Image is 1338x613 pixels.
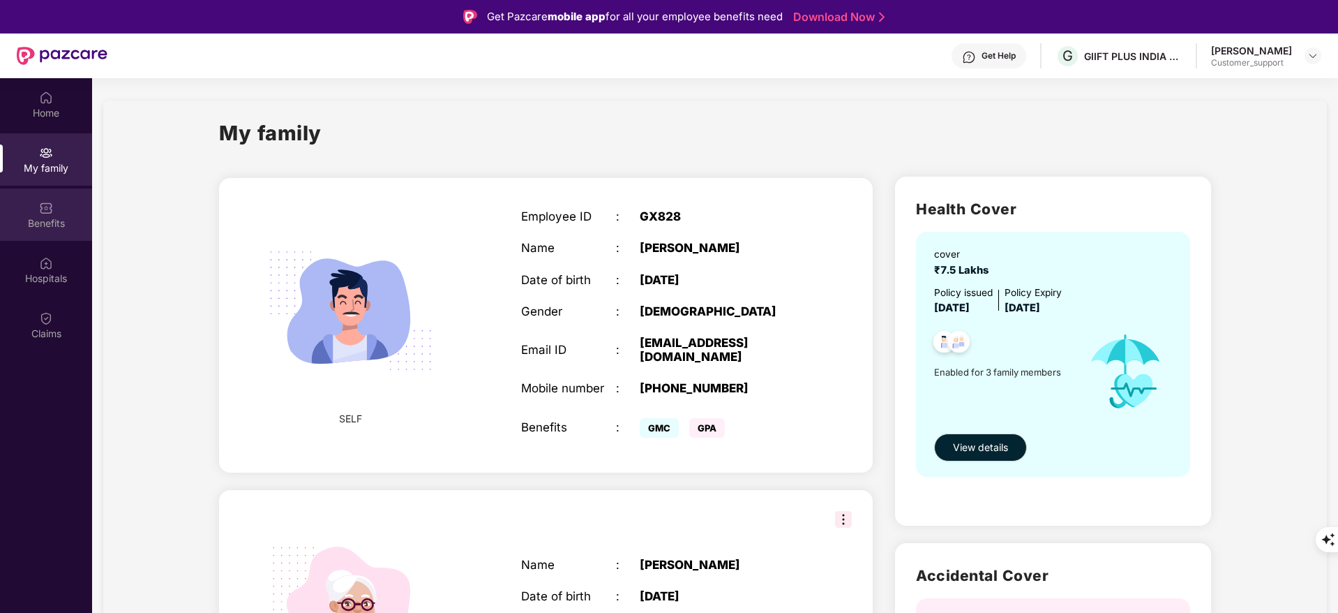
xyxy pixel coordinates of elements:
[793,10,880,24] a: Download Now
[640,589,806,603] div: [DATE]
[39,146,53,160] img: svg+xml;base64,PHN2ZyB3aWR0aD0iMjAiIGhlaWdodD0iMjAiIHZpZXdCb3g9IjAgMCAyMCAyMCIgZmlsbD0ibm9uZSIgeG...
[640,209,806,223] div: GX828
[934,365,1074,379] span: Enabled for 3 family members
[640,304,806,318] div: [DEMOGRAPHIC_DATA]
[640,558,806,572] div: [PERSON_NAME]
[521,209,616,223] div: Employee ID
[548,10,606,23] strong: mobile app
[616,589,640,603] div: :
[521,558,616,572] div: Name
[616,273,640,287] div: :
[521,273,616,287] div: Date of birth
[39,91,53,105] img: svg+xml;base64,PHN2ZyBpZD0iSG9tZSIgeG1sbnM9Imh0dHA6Ly93d3cudzMub3JnLzIwMDAvc3ZnIiB3aWR0aD0iMjAiIG...
[39,201,53,215] img: svg+xml;base64,PHN2ZyBpZD0iQmVuZWZpdHMiIHhtbG5zPSJodHRwOi8vd3d3LnczLm9yZy8yMDAwL3N2ZyIgd2lkdGg9Ij...
[463,10,477,24] img: Logo
[934,302,970,314] span: [DATE]
[521,381,616,395] div: Mobile number
[640,418,679,438] span: GMC
[879,10,885,24] img: Stroke
[982,50,1016,61] div: Get Help
[219,117,322,149] h1: My family
[640,241,806,255] div: [PERSON_NAME]
[521,343,616,357] div: Email ID
[640,381,806,395] div: [PHONE_NUMBER]
[616,209,640,223] div: :
[934,247,994,263] div: cover
[521,420,616,434] div: Benefits
[640,273,806,287] div: [DATE]
[1211,44,1292,57] div: [PERSON_NAME]
[487,8,783,25] div: Get Pazcare for all your employee benefits need
[1074,317,1177,427] img: icon
[39,256,53,270] img: svg+xml;base64,PHN2ZyBpZD0iSG9zcGl0YWxzIiB4bWxucz0iaHR0cDovL3d3dy53My5vcmcvMjAwMC9zdmciIHdpZHRoPS...
[934,434,1027,461] button: View details
[616,558,640,572] div: :
[39,311,53,325] img: svg+xml;base64,PHN2ZyBpZD0iQ2xhaW0iIHhtbG5zPSJodHRwOi8vd3d3LnczLm9yZy8yMDAwL3N2ZyIgd2lkdGg9IjIwIi...
[689,418,725,438] span: GPA
[616,381,640,395] div: :
[916,198,1190,221] h2: Health Cover
[927,327,961,361] img: svg+xml;base64,PHN2ZyB4bWxucz0iaHR0cDovL3d3dy53My5vcmcvMjAwMC9zdmciIHdpZHRoPSI0OC45NDMiIGhlaWdodD...
[1084,50,1182,63] div: GIIFT PLUS INDIA PRIVATE LIMITED
[953,440,1008,455] span: View details
[640,336,806,364] div: [EMAIL_ADDRESS][DOMAIN_NAME]
[934,264,994,276] span: ₹7.5 Lakhs
[521,304,616,318] div: Gender
[1005,286,1062,301] div: Policy Expiry
[616,420,640,434] div: :
[521,241,616,255] div: Name
[1307,50,1318,61] img: svg+xml;base64,PHN2ZyBpZD0iRHJvcGRvd24tMzJ4MzIiIHhtbG5zPSJodHRwOi8vd3d3LnczLm9yZy8yMDAwL3N2ZyIgd2...
[1062,47,1073,64] span: G
[616,343,640,357] div: :
[521,589,616,603] div: Date of birth
[616,241,640,255] div: :
[1211,57,1292,68] div: Customer_support
[616,304,640,318] div: :
[934,286,993,301] div: Policy issued
[1005,302,1040,314] span: [DATE]
[17,47,107,65] img: New Pazcare Logo
[250,210,451,411] img: svg+xml;base64,PHN2ZyB4bWxucz0iaHR0cDovL3d3dy53My5vcmcvMjAwMC9zdmciIHdpZHRoPSIyMjQiIGhlaWdodD0iMT...
[962,50,976,64] img: svg+xml;base64,PHN2ZyBpZD0iSGVscC0zMngzMiIgeG1sbnM9Imh0dHA6Ly93d3cudzMub3JnLzIwMDAvc3ZnIiB3aWR0aD...
[942,327,976,361] img: svg+xml;base64,PHN2ZyB4bWxucz0iaHR0cDovL3d3dy53My5vcmcvMjAwMC9zdmciIHdpZHRoPSI0OC45NDMiIGhlaWdodD...
[339,411,362,427] span: SELF
[835,511,852,528] img: svg+xml;base64,PHN2ZyB3aWR0aD0iMzIiIGhlaWdodD0iMzIiIHZpZXdCb3g9IjAgMCAzMiAzMiIgZmlsbD0ibm9uZSIgeG...
[916,564,1190,587] h2: Accidental Cover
